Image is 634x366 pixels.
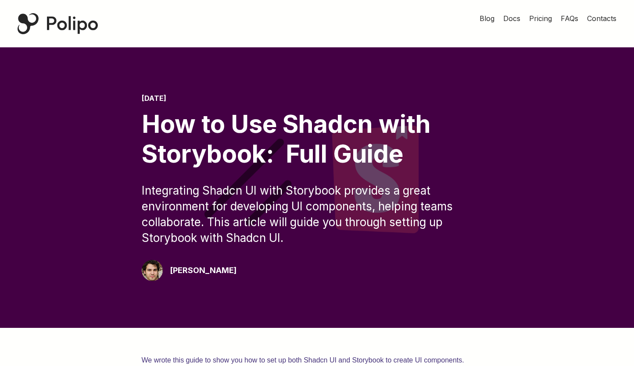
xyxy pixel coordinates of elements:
[170,264,236,277] div: [PERSON_NAME]
[529,14,552,23] span: Pricing
[561,13,578,24] a: FAQs
[142,94,166,103] time: [DATE]
[142,260,163,281] img: Giorgio Pari Polipo
[142,183,493,246] div: Integrating Shadcn UI with Storybook provides a great environment for developing UI components, h...
[587,14,616,23] span: Contacts
[587,13,616,24] a: Contacts
[142,110,493,168] div: How to Use Shadcn with Storybook: Full Guide
[561,14,578,23] span: FAQs
[529,13,552,24] a: Pricing
[480,13,494,24] a: Blog
[503,14,520,23] span: Docs
[503,13,520,24] a: Docs
[480,14,494,23] span: Blog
